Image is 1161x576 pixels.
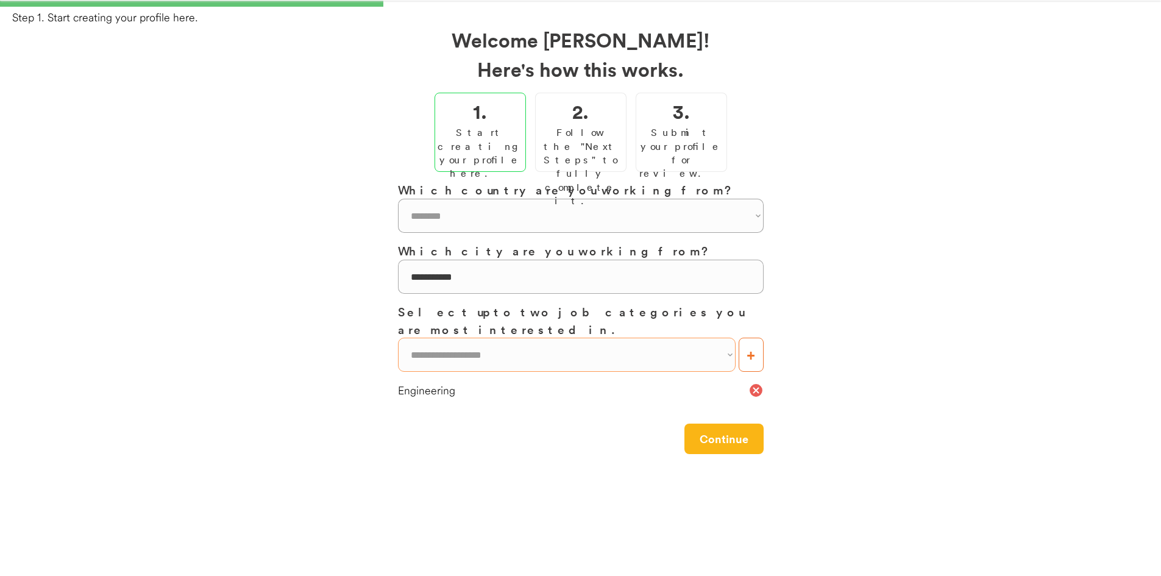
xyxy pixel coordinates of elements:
h2: 2. [572,96,589,126]
h3: Which country are you working from? [398,181,764,199]
button: Continue [684,424,764,454]
h2: Welcome [PERSON_NAME]! Here's how this works. [398,25,764,84]
button: cancel [748,383,764,398]
h2: 1. [473,96,487,126]
h3: Select up to two job categories you are most interested in. [398,303,764,338]
h3: Which city are you working from? [398,242,764,260]
div: Engineering [398,383,748,398]
div: 33% [2,1,1159,7]
button: + [739,338,764,372]
h2: 3. [673,96,690,126]
div: Step 1. Start creating your profile here. [12,10,1161,25]
div: Start creating your profile here. [438,126,523,180]
div: Submit your profile for review. [639,126,723,180]
div: Follow the "Next Steps" to fully complete it. [539,126,623,207]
